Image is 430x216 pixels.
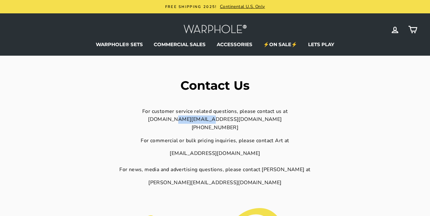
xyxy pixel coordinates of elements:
div: [PHONE_NUMBER] [64,124,366,132]
h1: Contact Us [64,80,366,92]
div: For commercial or bulk pricing inquiries, please contact Art at [64,137,366,145]
div: For customer service related questions, please contact us at [64,108,366,116]
img: Warphole [183,23,247,37]
a: LETS PLAY [303,40,339,49]
a: COMMERCIAL SALES [149,40,210,49]
span: FREE SHIPPING 2025! [165,4,217,9]
div: [DOMAIN_NAME][EMAIL_ADDRESS][DOMAIN_NAME] [64,115,366,124]
a: FREE SHIPPING 2025! Continental U.S. Only [14,3,416,10]
ul: Primary [13,40,417,49]
a: ⚡ON SALE⚡ [258,40,302,49]
a: ACCESSORIES [212,40,257,49]
div: [PERSON_NAME][EMAIL_ADDRESS][DOMAIN_NAME] [64,179,366,187]
div: [EMAIL_ADDRESS][DOMAIN_NAME] For news, media and advertising questions, please contact [PERSON_NA... [64,150,366,174]
a: WARPHOLE® SETS [91,40,148,49]
span: Continental U.S. Only [218,3,265,10]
